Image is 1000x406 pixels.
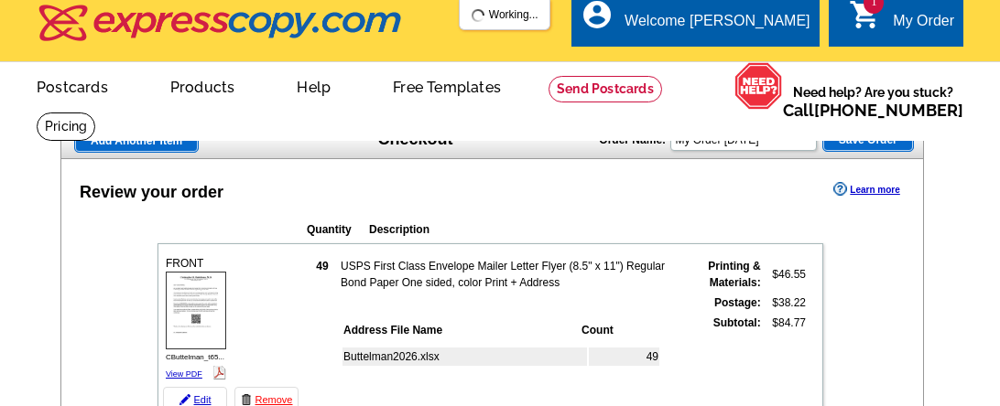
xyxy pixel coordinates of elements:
a: Help [267,64,360,107]
img: pdf_logo.png [212,366,226,379]
td: Buttelman2026.xlsx [342,347,587,366]
th: Address File Name [342,321,579,339]
span: Add Another Item [75,130,198,152]
a: Products [141,64,265,107]
a: View PDF [166,369,202,379]
span: Need help? Are you stuck? [783,83,963,120]
img: pencil-icon.gif [179,394,190,405]
span: CButtelman_t65... [166,353,224,361]
th: Count [581,321,659,339]
div: My Order [893,13,954,38]
img: help [734,62,783,110]
td: USPS First Class Envelope Mailer Letter Flyer (8.5" x 11") Regular Bond Paper One sided, color Pr... [340,257,685,292]
a: Free Templates [364,64,530,107]
span: Call [783,101,963,120]
img: loading... [471,8,485,23]
td: $46.55 [764,257,807,292]
div: Welcome [PERSON_NAME] [625,13,810,38]
div: Review your order [80,180,223,205]
a: 1 shopping_cart My Order [849,10,954,33]
th: Description [368,220,703,239]
img: small-thumb.jpg [166,272,226,349]
td: $38.22 [764,294,807,312]
strong: Postage: [714,296,761,309]
th: Quantity [306,220,366,239]
img: trashcan-icon.gif [241,394,252,405]
a: Postcards [7,64,137,107]
strong: 49 [316,260,328,272]
div: FRONT [163,252,229,385]
strong: Printing & Materials: [708,260,760,289]
strong: Subtotal: [713,316,761,329]
a: Learn more [833,182,899,197]
a: Add Another Item [74,129,199,153]
td: 49 [589,347,659,366]
a: [PHONE_NUMBER] [814,101,963,120]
